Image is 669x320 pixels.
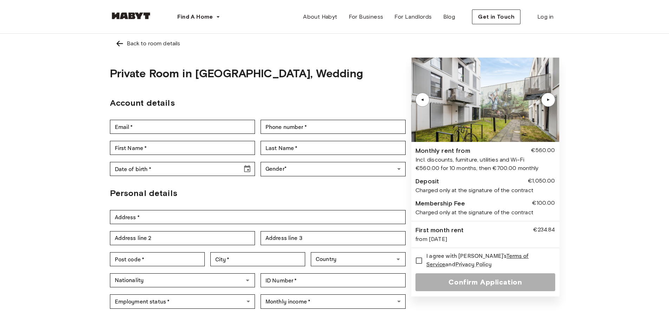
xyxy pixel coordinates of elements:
button: Open [243,275,252,285]
a: Log in [532,10,559,24]
span: For Landlords [394,13,432,21]
img: Left pointing arrow [116,39,124,48]
span: Find A Home [177,13,213,21]
div: €100.00 [532,199,555,208]
div: Charged only at the signature of the contract [415,208,555,217]
h2: Personal details [110,187,406,200]
h1: Private Room in [GEOGRAPHIC_DATA], Wedding [110,65,363,82]
a: For Landlords [389,10,437,24]
div: €560.00 for 10 months, then €700.00 monthly [415,164,555,172]
a: About Habyt [297,10,343,24]
span: About Habyt [303,13,337,21]
div: €234.84 [533,226,555,235]
div: €1,050.00 [528,177,555,186]
a: Privacy Policy [455,261,492,268]
div: Membership Fee [415,199,465,208]
div: Deposit [415,177,439,186]
button: Get in Touch [472,9,520,24]
div: Charged only at the signature of the contract [415,186,555,195]
div: Incl. discounts, furniture, utilities and Wi-Fi [415,156,555,164]
span: Get in Touch [478,13,514,21]
div: from [DATE] [415,235,555,243]
img: Habyt [110,12,152,19]
div: ▲ [545,98,552,102]
a: Left pointing arrowBack to room details [110,34,559,53]
button: Choose date [240,162,254,176]
h2: Account details [110,97,406,109]
div: Monthly rent from [415,146,470,156]
span: I agree with [PERSON_NAME]'s and [426,252,549,269]
div: Back to room details [127,39,181,48]
button: Open [393,254,403,264]
a: Blog [438,10,461,24]
div: ▲ [419,98,426,102]
span: Log in [537,13,553,21]
img: Image of the room [411,58,559,142]
button: Find A Home [172,10,226,24]
div: €560.00 [531,146,555,156]
div: First month rent [415,226,464,235]
a: For Business [343,10,389,24]
span: For Business [349,13,383,21]
span: Blog [443,13,455,21]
